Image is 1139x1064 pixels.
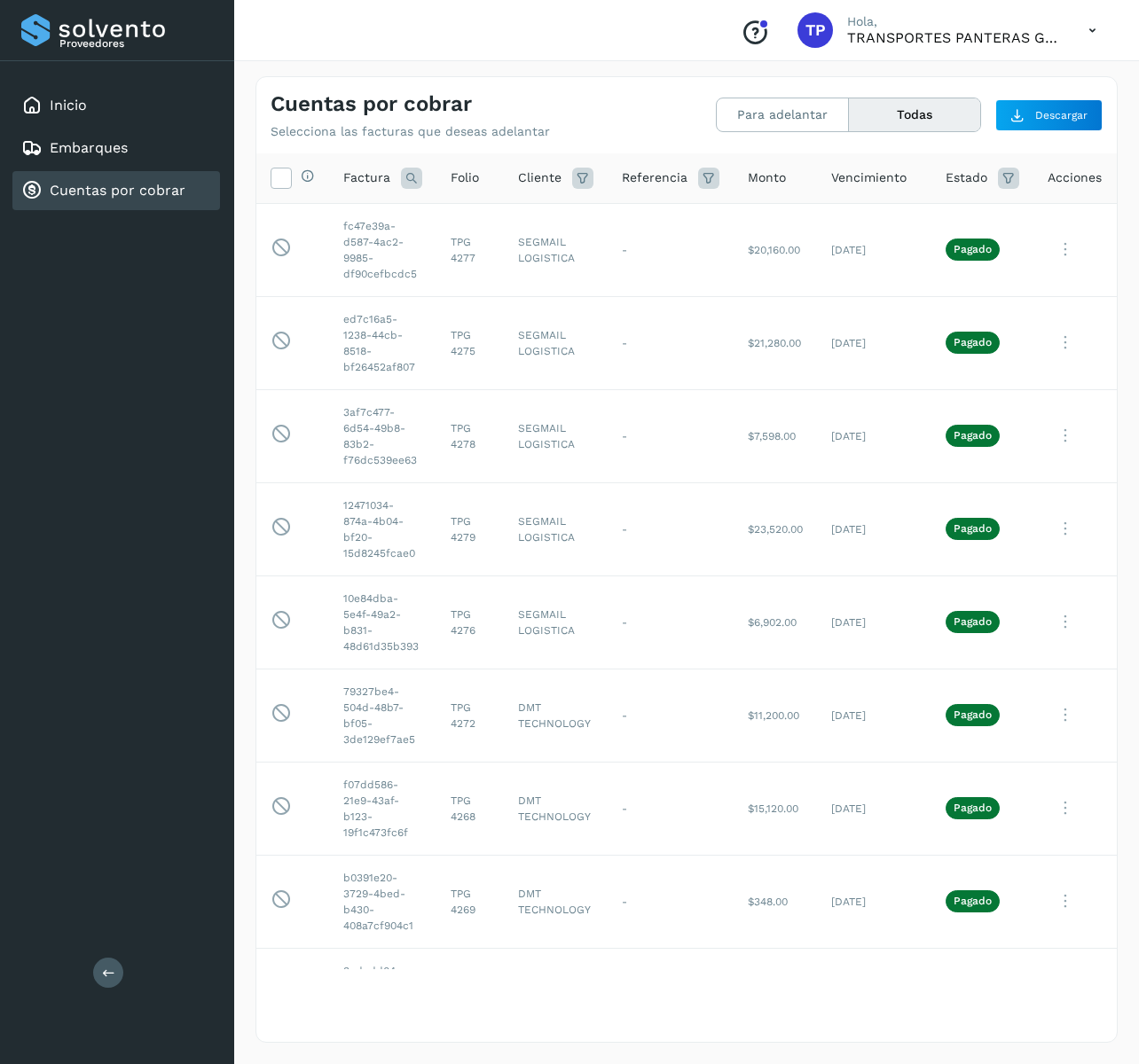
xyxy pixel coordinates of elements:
[1048,168,1102,187] span: Acciones
[329,203,436,296] td: fc47e39a-d587-4ac2-9985-df90cefbcdc5
[608,389,734,482] td: -
[436,762,504,855] td: TPG 4268
[946,168,987,187] span: Estado
[271,91,472,117] h4: Cuentas por cobrar
[329,482,436,575] td: 12471034-874a-4b04-bf20-15d8245fcae0
[831,168,907,187] span: Vencimiento
[50,97,87,113] a: Inicio
[622,168,687,187] span: Referencia
[954,895,992,907] p: Pagado
[50,139,128,156] a: Embarques
[734,855,817,948] td: $348.00
[329,296,436,389] td: ed7c16a5-1238-44cb-8518-bf26452af807
[504,669,608,762] td: DMT TECHNOLOGY
[847,29,1060,46] p: TRANSPORTES PANTERAS GAPO S.A. DE C.V.
[436,389,504,482] td: TPG 4278
[734,948,817,1041] td: $44,800.00
[518,168,562,187] span: Cliente
[954,615,992,628] p: Pagado
[734,575,817,669] td: $6,902.00
[734,762,817,855] td: $15,120.00
[343,168,390,187] span: Factura
[504,389,608,482] td: SEGMAIL LOGISTICA
[608,203,734,296] td: -
[817,669,931,762] td: [DATE]
[329,389,436,482] td: 3af7c477-6d54-49b8-83b2-f76dc539ee63
[817,389,931,482] td: [DATE]
[504,762,608,855] td: DMT TECHNOLOGY
[954,802,992,814] p: Pagado
[817,948,931,1041] td: [DATE]
[12,171,220,210] div: Cuentas por cobrar
[817,203,931,296] td: [DATE]
[50,182,185,199] a: Cuentas por cobrar
[12,129,220,168] div: Embarques
[436,669,504,762] td: TPG 4272
[734,482,817,575] td: $23,520.00
[436,203,504,296] td: TPG 4277
[436,482,504,575] td: TPG 4279
[734,389,817,482] td: $7,598.00
[59,37,213,50] p: Proveedores
[817,855,931,948] td: [DATE]
[504,855,608,948] td: DMT TECHNOLOGY
[734,669,817,762] td: $11,200.00
[451,168,479,187] span: Folio
[436,296,504,389] td: TPG 4275
[849,98,980,131] button: Todas
[608,575,734,669] td: -
[271,124,550,139] p: Selecciona las facturas que deseas adelantar
[817,296,931,389] td: [DATE]
[954,336,992,348] p: Pagado
[954,708,992,721] p: Pagado
[734,296,817,389] td: $21,280.00
[436,948,504,1041] td: TPG 4270
[847,14,1060,29] p: Hola,
[608,855,734,948] td: -
[817,482,931,575] td: [DATE]
[954,243,992,255] p: Pagado
[817,762,931,855] td: [DATE]
[504,296,608,389] td: SEGMAIL LOGISTICA
[734,203,817,296] td: $20,160.00
[717,98,849,131] button: Para adelantar
[329,762,436,855] td: f07dd586-21e9-43af-b123-19f1c473fc6f
[329,948,436,1041] td: 3adadd04-df65-4089-9636-a9ae6f8e9b82
[954,522,992,535] p: Pagado
[504,482,608,575] td: SEGMAIL LOGISTICA
[608,948,734,1041] td: -
[748,168,786,187] span: Monto
[504,203,608,296] td: SEGMAIL LOGISTICA
[817,575,931,669] td: [DATE]
[608,296,734,389] td: -
[436,855,504,948] td: TPG 4269
[608,482,734,575] td: -
[1035,107,1088,123] span: Descargar
[329,575,436,669] td: 10e84dba-5e4f-49a2-b831-48d61d35b393
[12,86,220,125] div: Inicio
[608,669,734,762] td: -
[995,99,1103,131] button: Descargar
[329,669,436,762] td: 79327be4-504d-48b7-bf05-3de129ef7ae5
[504,575,608,669] td: SEGMAIL LOGISTICA
[504,948,608,1041] td: DMT TECHNOLOGY
[329,855,436,948] td: b0391e20-3729-4bed-b430-408a7cf904c1
[436,575,504,669] td: TPG 4276
[954,429,992,442] p: Pagado
[608,762,734,855] td: -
